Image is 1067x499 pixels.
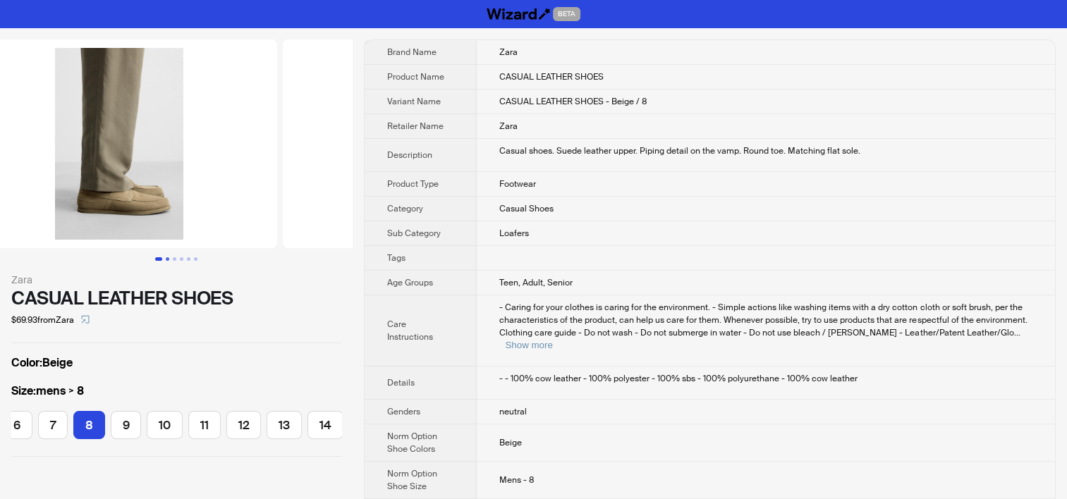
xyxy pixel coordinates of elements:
[85,417,93,433] span: 8
[111,411,142,439] label: available
[499,474,535,486] span: Mens - 8
[159,417,171,433] span: 10
[11,272,341,288] div: Zara
[387,431,437,455] span: Norm Option Shoe Colors
[387,277,433,288] span: Age Groups
[279,417,290,433] span: 13
[200,417,209,433] span: 11
[11,309,341,331] div: $69.93 from Zara
[194,257,197,261] button: Go to slide 6
[499,301,1032,352] div: - Caring for your clothes is caring for the environment. - Simple actions like washing items with...
[173,257,176,261] button: Go to slide 3
[13,417,20,433] span: 6
[499,121,518,132] span: Zara
[387,47,437,58] span: Brand Name
[387,377,415,388] span: Details
[123,417,130,433] span: 9
[81,315,90,324] span: select
[283,39,599,248] img: CASUAL LEATHER SHOES CASUAL LEATHER SHOES - Beige / 8 image 2
[1,411,32,439] label: available
[499,372,1032,385] div: - - 100% cow leather - 100% polyester - 100% sbs - 100% polyurethane - 100% cow leather
[11,288,341,309] div: CASUAL LEATHER SHOES
[387,121,444,132] span: Retailer Name
[499,144,1032,157] div: Casual shoes. Suede leather upper. Piping detail on the vamp. Round toe. Matching flat sole.
[73,411,105,439] label: available
[499,406,527,417] span: neutral
[387,252,406,264] span: Tags
[387,178,439,190] span: Product Type
[387,149,432,161] span: Description
[499,96,647,107] span: CASUAL LEATHER SHOES - Beige / 8
[11,383,36,398] span: Size :
[499,203,554,214] span: Casual Shoes
[11,383,341,400] label: mens > 8
[155,257,162,261] button: Go to slide 1
[499,437,522,448] span: Beige
[499,47,518,58] span: Zara
[238,417,250,433] span: 12
[38,411,68,439] label: available
[387,203,423,214] span: Category
[387,319,433,343] span: Care Instructions
[387,228,441,239] span: Sub Category
[226,411,262,439] label: available
[166,257,169,261] button: Go to slide 2
[319,417,331,433] span: 14
[307,411,343,439] label: available
[553,7,580,21] span: BETA
[11,355,42,370] span: Color :
[180,257,183,261] button: Go to slide 4
[50,417,56,433] span: 7
[147,411,183,439] label: available
[387,96,441,107] span: Variant Name
[188,411,221,439] label: available
[387,406,420,417] span: Genders
[387,71,444,82] span: Product Name
[499,228,529,239] span: Loafers
[499,178,536,190] span: Footwear
[267,411,302,439] label: available
[1013,327,1020,338] span: ...
[387,468,437,492] span: Norm Option Shoe Size
[505,340,552,350] button: Expand
[499,277,573,288] span: Teen, Adult, Senior
[187,257,190,261] button: Go to slide 5
[499,302,1027,338] span: - Caring for your clothes is caring for the environment. - Simple actions like washing items with...
[11,355,341,371] label: Beige
[499,71,604,82] span: CASUAL LEATHER SHOES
